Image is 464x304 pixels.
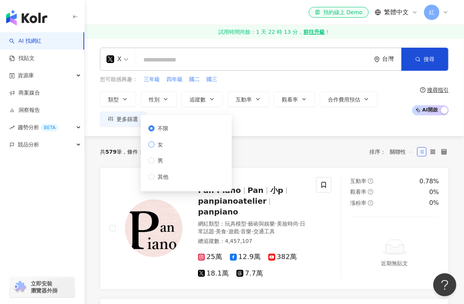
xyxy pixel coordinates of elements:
span: 趨勢分析 [18,119,58,136]
span: 互動率 [350,178,366,184]
span: 25萬 [198,253,222,261]
span: 其他 [155,173,171,181]
button: 搜尋 [401,48,448,71]
div: 0% [429,199,439,207]
a: KOL AvatarPan PianoPan小ppanpianoatelierpanpiano網紅類型：玩具模型·藝術與娛樂·美妝時尚·日常話題·美食·遊戲·音樂·交通工具總追蹤數：4,457,... [100,168,449,289]
span: 繁體中文 [384,8,409,17]
span: 漲粉率 [350,200,366,206]
span: 四年級 [166,76,183,83]
span: 不限 [155,124,171,133]
span: 玩具模型 [225,221,246,227]
span: 小p [270,186,283,195]
span: 美妝時尚 [277,221,298,227]
span: 藝術與娛樂 [248,221,275,227]
div: 預約線上 Demo [315,8,363,16]
span: question-circle [368,189,373,194]
span: 三年級 [144,76,160,83]
span: 18.1萬 [198,269,229,277]
div: 0.78% [419,177,439,186]
span: 女 [155,140,166,149]
button: 合作費用預估 [320,91,378,107]
button: 性別 [141,91,177,107]
img: KOL Avatar [125,199,183,257]
span: 您可能感興趣： [100,76,138,83]
div: 近期無貼文 [381,259,408,267]
span: 關聯性 [390,146,413,158]
span: 追蹤數 [190,96,206,103]
span: 7.7萬 [236,269,263,277]
div: BETA [41,124,58,131]
div: 排序： [369,146,417,158]
span: 男 [155,156,166,165]
span: · [246,221,248,227]
span: 更多篩選 [116,116,138,122]
button: 四年級 [166,75,183,84]
span: 競品分析 [18,136,39,153]
span: 觀看率 [282,96,298,103]
span: 合作費用預估 [328,96,360,103]
button: 國三 [206,75,218,84]
strong: 前往升級 [303,28,325,36]
span: 12.9萬 [230,253,261,261]
span: environment [374,56,380,62]
span: 遊戲 [228,228,239,234]
a: searchAI 找網紅 [9,37,42,45]
span: panpianoatelier [198,196,266,206]
button: 互動率 [228,91,269,107]
span: 音樂 [241,228,251,234]
span: · [226,228,228,234]
span: 日常話題 [198,221,305,234]
a: 試用時間尚餘：1 天 22 時 13 分，前往升級！ [85,25,464,39]
iframe: Help Scout Beacon - Open [433,273,456,296]
span: Pan Piano [198,186,241,195]
span: rise [9,125,15,130]
span: 382萬 [268,253,297,261]
div: 網紅類型 ： [198,220,307,235]
button: 國二 [189,75,200,84]
span: · [239,228,241,234]
div: X [106,53,121,65]
div: 總追蹤數 ： 4,457,107 [198,238,307,245]
span: 類型 [108,96,119,103]
span: 資源庫 [18,67,34,84]
button: 三年級 [143,75,160,84]
span: 條件 ： [122,149,143,155]
span: 搜尋 [424,56,434,62]
span: 美食 [216,228,226,234]
span: 國三 [206,76,217,83]
span: 國二 [189,76,200,83]
span: 立即安裝 瀏覽器外掛 [31,280,58,294]
span: 紅 [429,8,434,17]
span: question-circle [420,87,426,93]
span: Pan [248,186,264,195]
span: · [214,228,216,234]
a: 預約線上 Demo [309,7,369,18]
a: 商案媒合 [9,89,40,97]
button: 類型 [100,91,136,107]
img: logo [6,10,47,25]
span: 性別 [149,96,160,103]
span: 579 [105,149,116,155]
span: · [298,221,300,227]
span: question-circle [368,200,373,206]
div: 0% [429,188,439,196]
button: 觀看率 [274,91,315,107]
span: 交通工具 [253,228,275,234]
a: 洞察報告 [9,106,40,114]
div: 台灣 [382,56,401,62]
a: chrome extension立即安裝 瀏覽器外掛 [10,277,75,297]
span: question-circle [368,178,373,184]
button: 追蹤數 [181,91,223,107]
img: chrome extension [12,281,27,293]
span: · [275,221,276,227]
a: 找貼文 [9,55,35,62]
span: 觀看率 [350,189,366,195]
div: 共 筆 [100,149,122,155]
button: 更多篩選 [100,111,146,127]
span: panpiano [198,207,238,216]
span: · [251,228,253,234]
span: 互動率 [236,96,252,103]
div: 搜尋指引 [427,87,449,93]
